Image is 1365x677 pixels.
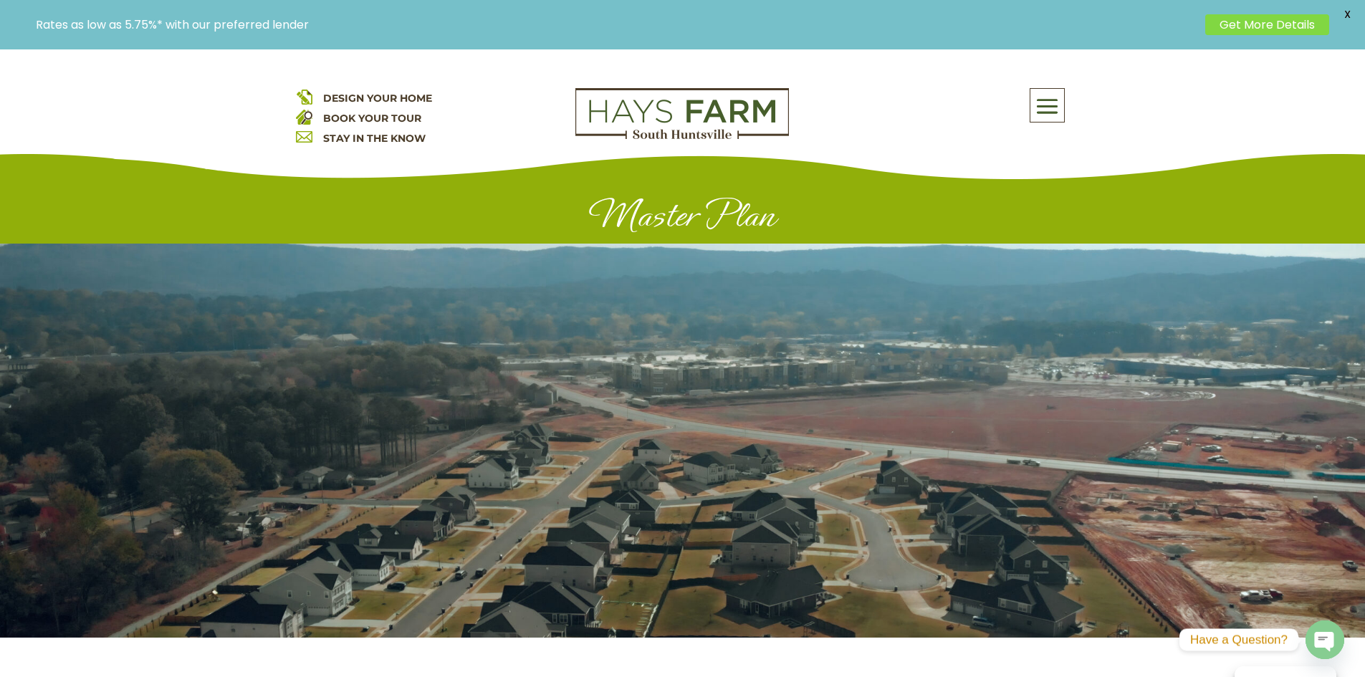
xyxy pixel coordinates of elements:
a: hays farm homes huntsville development [575,130,789,143]
img: book your home tour [296,108,312,125]
a: STAY IN THE KNOW [323,132,426,145]
img: design your home [296,88,312,105]
span: X [1336,4,1358,25]
h1: Master Plan [296,194,1070,244]
a: BOOK YOUR TOUR [323,112,421,125]
a: Get More Details [1205,14,1329,35]
img: Logo [575,88,789,140]
a: DESIGN YOUR HOME [323,92,432,105]
p: Rates as low as 5.75%* with our preferred lender [36,18,1198,32]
